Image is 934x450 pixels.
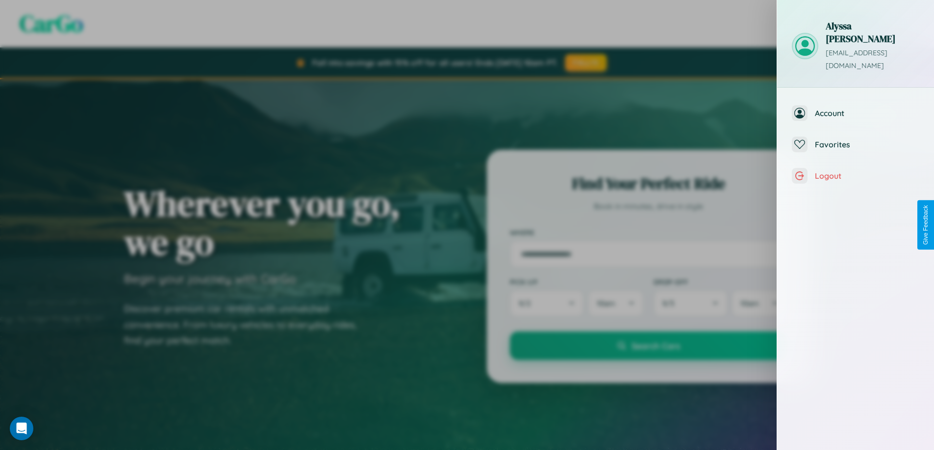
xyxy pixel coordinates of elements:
button: Account [777,97,934,129]
span: Logout [815,171,919,181]
span: Favorites [815,140,919,149]
button: Logout [777,160,934,191]
button: Favorites [777,129,934,160]
div: Give Feedback [922,205,929,245]
div: Open Intercom Messenger [10,417,33,440]
p: [EMAIL_ADDRESS][DOMAIN_NAME] [826,47,919,72]
span: Account [815,108,919,118]
h3: Alyssa [PERSON_NAME] [826,20,919,45]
